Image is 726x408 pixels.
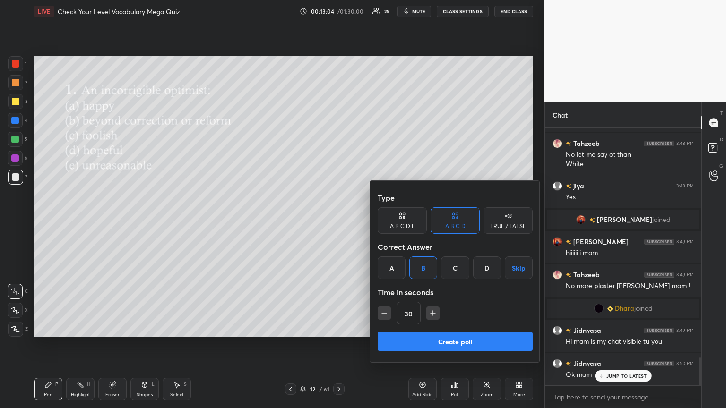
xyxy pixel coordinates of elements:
div: A [378,256,406,279]
div: C [441,256,469,279]
div: A B C D [445,223,466,229]
div: Time in seconds [378,283,533,302]
button: Create poll [378,332,533,351]
div: D [473,256,501,279]
div: A B C D E [390,223,415,229]
button: Skip [505,256,533,279]
div: TRUE / FALSE [490,223,526,229]
div: B [409,256,437,279]
div: Type [378,188,533,207]
div: Correct Answer [378,238,533,256]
